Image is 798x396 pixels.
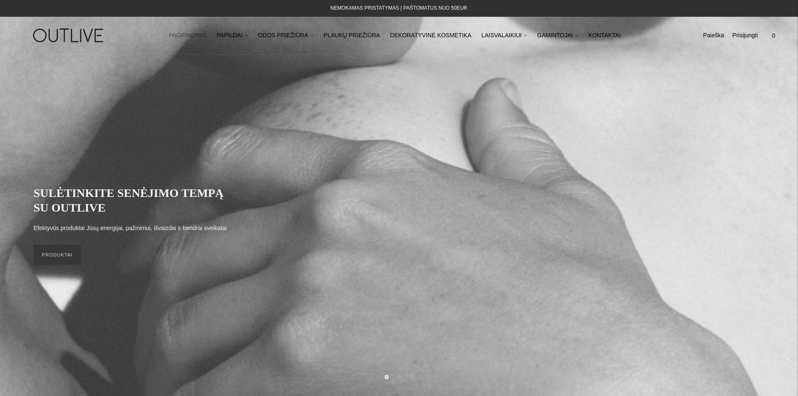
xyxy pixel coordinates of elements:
a: PRODUKTAI [34,245,81,265]
span: 0 [768,30,780,41]
a: GAMINTOJAI [537,26,578,45]
a: LAISVALAIKIUI [481,26,527,45]
a: 0 [766,26,781,45]
a: PAPILDAI [217,26,248,45]
button: Move carousel to slide 1 [385,375,389,379]
p: Efektyvūs produktai Jūsų energijai, pažinimui, išvaizdai ir bendrai sveikatai [34,223,227,233]
h2: SULĖTINKITE SENĖJIMO TEMPĄ SU OUTLIVE [34,186,235,215]
button: Move carousel to slide 3 [409,374,413,378]
img: OUTLIVE [17,21,121,50]
a: PAGRINDINIS [169,26,207,45]
div: NEMOKAMAS PRISTATYMAS Į PAŠTOMATUS NUO 50EUR [331,3,467,13]
a: ODOS PRIEŽIŪRA [258,26,314,45]
button: Move carousel to slide 2 [397,374,401,378]
a: Paieška [703,26,724,45]
a: Prisijungti [732,26,758,45]
a: PLAUKŲ PRIEŽIŪRA [324,26,380,45]
a: KONTAKTAI [589,26,621,45]
a: DEKORATYVINĖ KOSMETIKA [390,26,471,45]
